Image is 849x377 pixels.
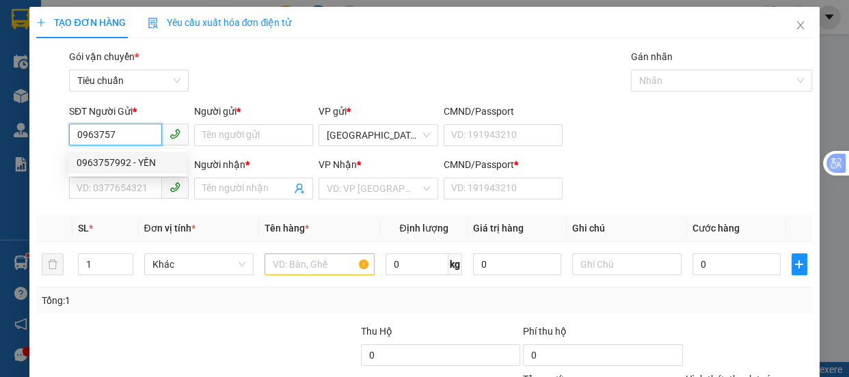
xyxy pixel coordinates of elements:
[294,183,305,194] span: user-add
[473,253,561,275] input: 0
[781,7,820,45] button: Close
[567,215,688,242] th: Ghi chú
[144,223,196,234] span: Đơn vị tính
[319,159,357,170] span: VP Nhận
[152,254,246,275] span: Khác
[42,253,64,275] button: delete
[792,259,807,270] span: plus
[361,326,392,337] span: Thu Hộ
[36,17,125,28] span: TẠO ĐƠN HÀNG
[148,17,292,28] span: Yêu cầu xuất hóa đơn điện tử
[473,223,524,234] span: Giá trị hàng
[36,18,46,27] span: plus
[319,104,438,119] div: VP gửi
[448,253,462,275] span: kg
[78,223,89,234] span: SL
[77,155,178,170] div: 0963757992 - YẾN
[170,182,180,193] span: phone
[68,152,187,173] div: 0963757992 - YẾN
[692,223,740,234] span: Cước hàng
[444,104,563,119] div: CMND/Passport
[792,253,807,275] button: plus
[444,157,563,172] div: CMND/Passport
[148,18,159,29] img: icon
[399,223,448,234] span: Định lượng
[77,70,180,91] span: Tiêu chuẩn
[795,20,806,31] span: close
[69,51,139,62] span: Gói vận chuyển
[265,253,375,275] input: VD: Bàn, Ghế
[42,293,329,308] div: Tổng: 1
[265,223,309,234] span: Tên hàng
[194,104,314,119] div: Người gửi
[194,157,314,172] div: Người nhận
[631,51,673,62] label: Gán nhãn
[170,128,180,139] span: phone
[572,253,682,275] input: Ghi Chú
[523,324,682,344] div: Phí thu hộ
[69,104,189,119] div: SĐT Người Gửi
[327,125,430,145] span: Đà Lạt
